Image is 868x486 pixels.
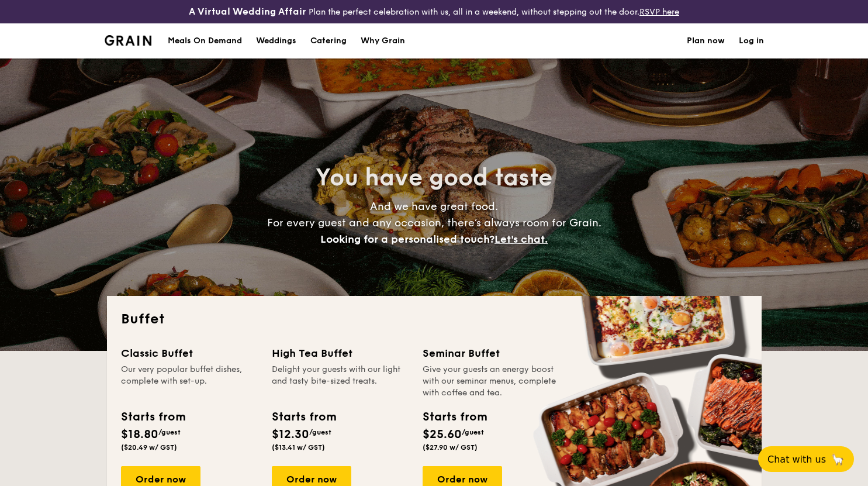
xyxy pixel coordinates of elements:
[272,364,409,399] div: Delight your guests with our light and tasty bite-sized treats.
[423,428,462,442] span: $25.60
[687,23,725,58] a: Plan now
[121,310,748,329] h2: Buffet
[320,233,494,246] span: Looking for a personalised touch?
[121,428,158,442] span: $18.80
[256,23,296,58] div: Weddings
[767,454,826,465] span: Chat with us
[121,443,177,451] span: ($20.49 w/ GST)
[303,23,354,58] a: Catering
[462,428,484,436] span: /guest
[168,23,242,58] div: Meals On Demand
[121,408,185,426] div: Starts from
[272,428,309,442] span: $12.30
[639,7,679,17] a: RSVP here
[189,5,306,19] h4: A Virtual Wedding Affair
[831,453,845,466] span: 🦙
[105,35,152,46] img: Grain
[316,164,552,192] span: You have good taste
[494,233,548,246] span: Let's chat.
[272,443,325,451] span: ($13.41 w/ GST)
[158,428,181,436] span: /guest
[121,364,258,399] div: Our very popular buffet dishes, complete with set-up.
[423,443,478,451] span: ($27.90 w/ GST)
[105,35,152,46] a: Logotype
[361,23,405,58] div: Why Grain
[758,446,854,472] button: Chat with us🦙
[309,428,331,436] span: /guest
[310,23,347,58] h1: Catering
[739,23,764,58] a: Log in
[267,200,601,246] span: And we have great food. For every guest and any occasion, there’s always room for Grain.
[423,364,559,399] div: Give your guests an energy boost with our seminar menus, complete with coffee and tea.
[272,408,336,426] div: Starts from
[272,345,409,361] div: High Tea Buffet
[145,5,724,19] div: Plan the perfect celebration with us, all in a weekend, without stepping out the door.
[249,23,303,58] a: Weddings
[423,408,486,426] div: Starts from
[423,345,559,361] div: Seminar Buffet
[161,23,249,58] a: Meals On Demand
[354,23,412,58] a: Why Grain
[121,345,258,361] div: Classic Buffet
